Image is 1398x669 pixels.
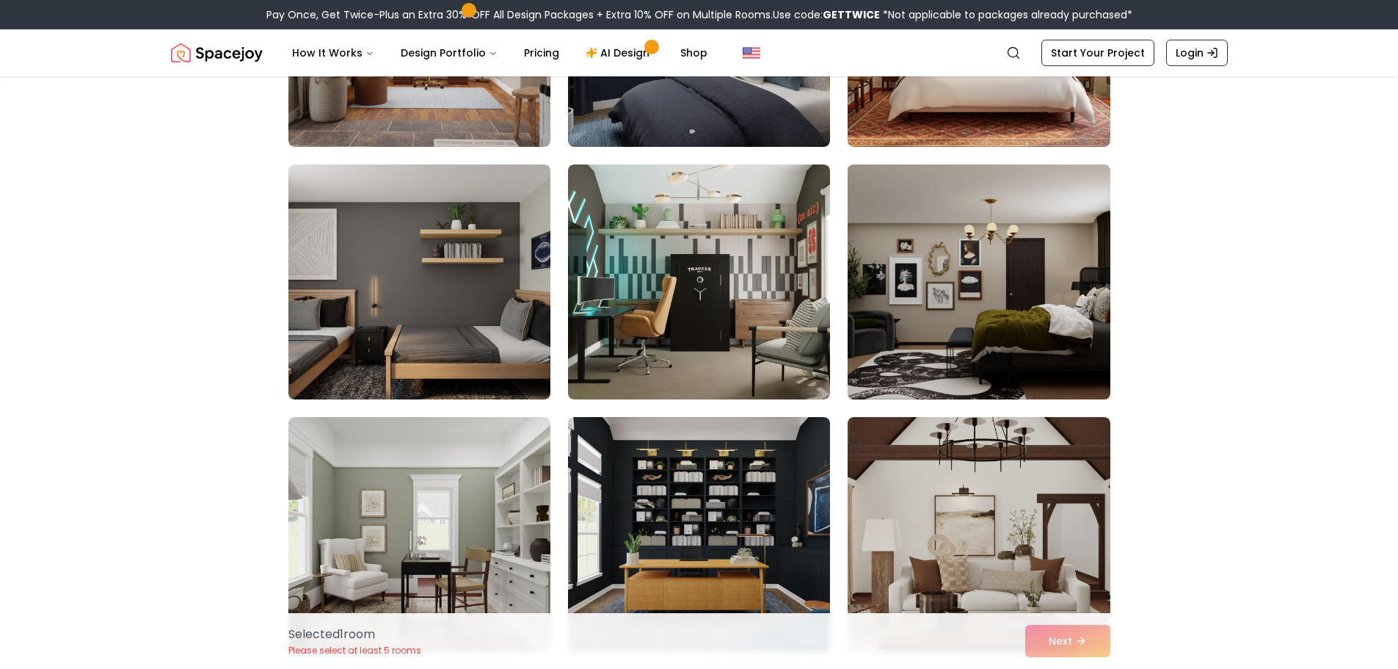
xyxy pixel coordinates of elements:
[389,38,509,68] button: Design Portfolio
[568,164,830,399] img: Room room-26
[288,417,550,652] img: Room room-28
[1041,40,1154,66] a: Start Your Project
[773,7,880,22] span: Use code:
[280,38,719,68] nav: Main
[743,44,760,62] img: United States
[288,164,550,399] img: Room room-25
[568,417,830,652] img: Room room-29
[669,38,719,68] a: Shop
[266,7,1132,22] div: Pay Once, Get Twice-Plus an Extra 30% OFF All Design Packages + Extra 10% OFF on Multiple Rooms.
[171,38,263,68] a: Spacejoy
[171,29,1228,76] nav: Global
[171,38,263,68] img: Spacejoy Logo
[823,7,880,22] b: GETTWICE
[848,417,1110,652] img: Room room-30
[574,38,666,68] a: AI Design
[288,645,421,657] p: Please select at least 5 rooms
[512,38,571,68] a: Pricing
[880,7,1132,22] span: *Not applicable to packages already purchased*
[288,626,421,643] p: Selected 1 room
[280,38,386,68] button: How It Works
[841,159,1116,405] img: Room room-27
[1166,40,1228,66] a: Login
